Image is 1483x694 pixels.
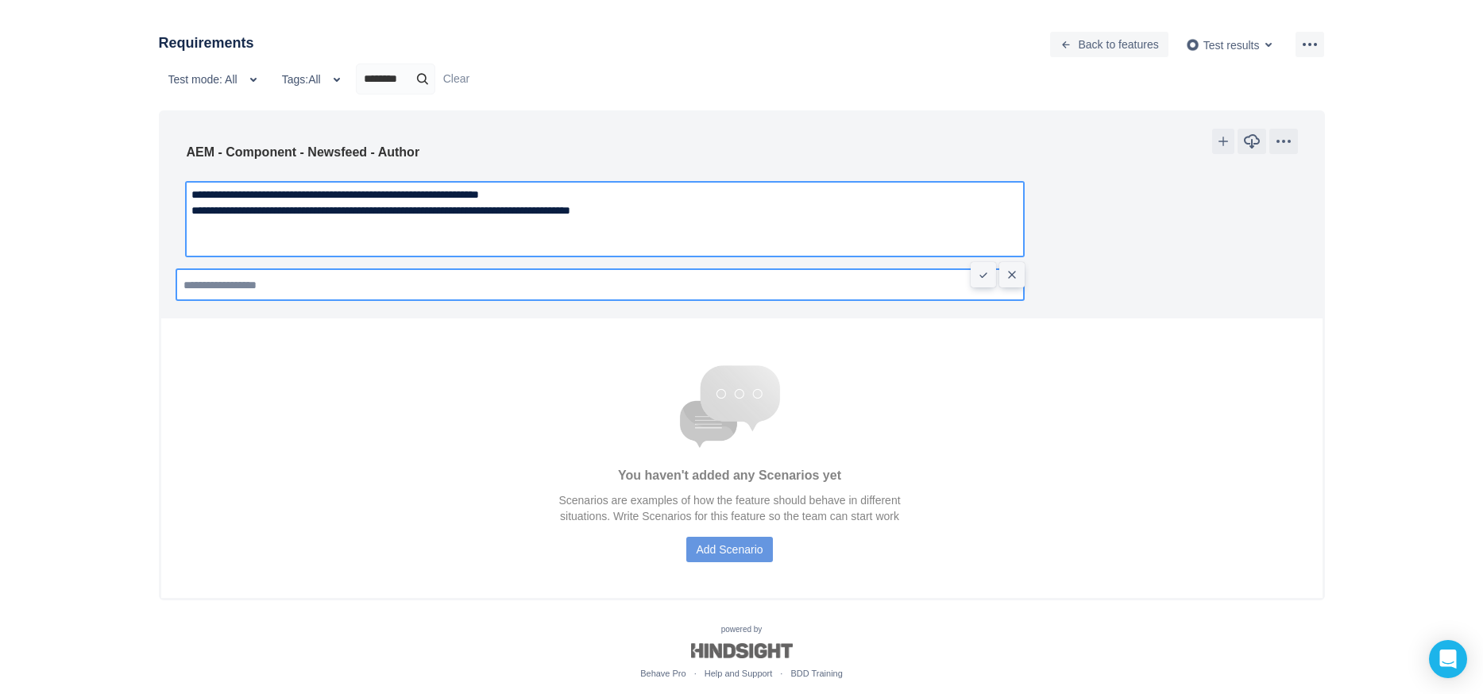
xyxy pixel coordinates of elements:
[1050,37,1168,50] a: Back to features
[640,669,686,678] a: Behave Pro
[282,67,321,92] span: Tags: All
[413,71,432,87] span: search icon
[686,537,772,562] button: Add Scenario
[705,669,773,678] a: Help and Support
[1176,32,1288,57] button: Test results
[443,72,469,85] a: Clear
[1079,32,1159,57] span: Back to features
[159,67,272,92] button: Test mode: All
[696,537,763,562] span: Add Scenario
[999,262,1025,287] button: Cancel
[137,465,1323,485] h3: You haven't added any Scenarios yet
[790,669,842,678] a: BDD Training
[1060,38,1072,51] span: back icon
[1217,135,1230,148] span: add icon
[159,32,254,54] h3: Requirements
[137,493,1323,525] p: Scenarios are examples of how the feature should behave in different situations. Write Scenarios ...
[272,67,356,92] button: Tags:All
[1274,132,1293,151] span: more
[686,542,772,555] a: Add Scenario
[1186,38,1199,52] img: AgwABIgr006M16MAAAAASUVORK5CYII=
[971,262,996,287] button: Confirm
[1300,35,1319,54] span: more
[977,268,990,281] span: Confirm
[187,142,420,162] h3: AEM - Component - Newsfeed - Author
[1006,268,1018,281] span: Cancel
[1203,38,1260,51] span: Test results
[168,67,238,92] span: Test mode: All
[1429,640,1467,678] div: Open Intercom Messenger
[146,624,1338,681] div: powered by
[1242,132,1261,151] span: download icon
[1050,32,1168,57] button: Back to features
